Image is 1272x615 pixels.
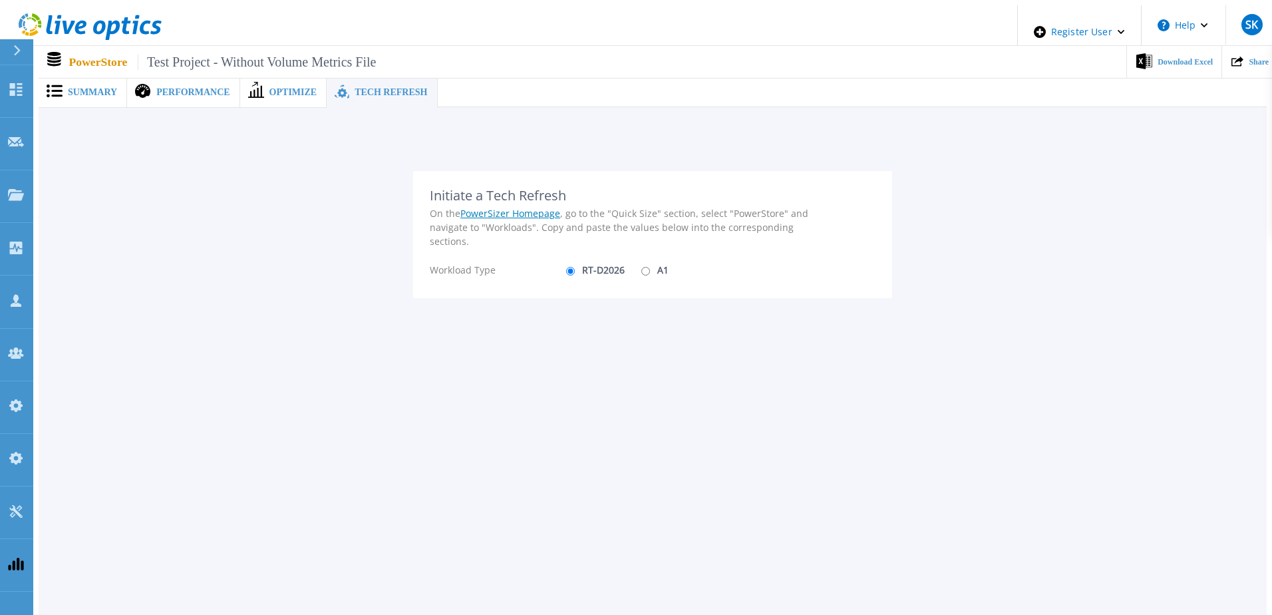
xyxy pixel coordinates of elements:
[430,206,822,248] div: On the , go to the "Quick Size" section, select "PowerStore" and navigate to "Workloads". Copy an...
[138,55,376,70] span: Test Project - Without Volume Metrics File
[1018,5,1141,59] div: Register User
[563,258,625,282] label: RT-D2026
[1249,58,1269,66] span: Share
[460,207,560,220] a: PowerSizer Homepage
[156,88,230,97] span: Performance
[1142,5,1225,45] button: Help
[355,88,427,97] span: Tech Refresh
[638,258,669,282] label: A1
[5,5,1267,581] div: ,
[1245,19,1258,30] span: SK
[566,267,575,276] input: RT-D2026
[430,258,563,282] div: Workload Type
[269,88,317,97] span: Optimize
[1158,58,1213,66] span: Download Excel
[430,188,822,204] div: Initiate a Tech Refresh
[641,267,650,276] input: A1
[69,55,377,70] p: PowerStore
[68,88,117,97] span: Summary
